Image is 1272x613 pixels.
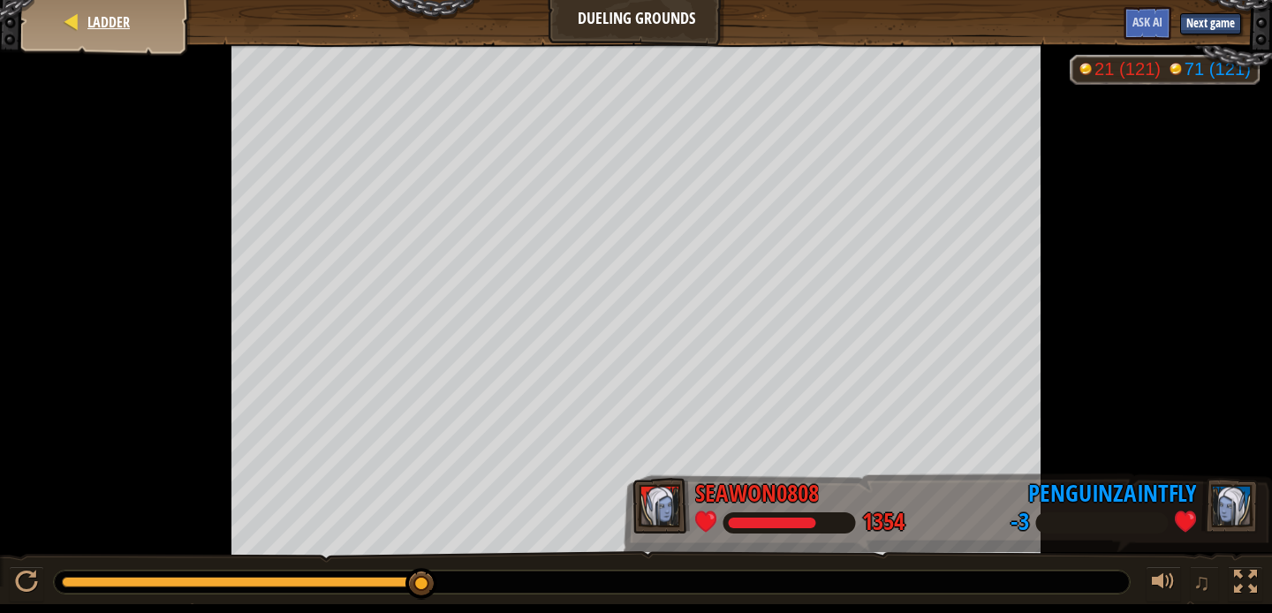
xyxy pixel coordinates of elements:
button: Adjust volume [1146,566,1181,602]
div: seawon0808 [695,477,819,511]
span: ♫ [1193,569,1211,595]
button: Next game [1180,13,1241,34]
div: Team 'humans' has 21 now of 121 gold earned. Team 'ogres' has 71 now of 121 gold earned. [1070,55,1260,85]
span: Ask AI [1132,13,1162,30]
div: 21 (121) [1094,60,1161,78]
button: ♫ [1190,566,1220,602]
div: 1354 [862,511,905,534]
button: Toggle fullscreen [1228,566,1263,602]
img: thang_avatar_frame.png [632,478,690,534]
span: Ladder [87,12,130,32]
div: 71 (121) [1185,60,1251,78]
div: -3 [1011,511,1029,534]
a: Ladder [82,12,130,32]
button: ⌘ + P: Play [9,566,44,602]
button: Ask AI [1124,7,1171,40]
div: PenguinzAintFly [1028,477,1197,511]
img: thang_avatar_frame.png [1201,478,1259,534]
